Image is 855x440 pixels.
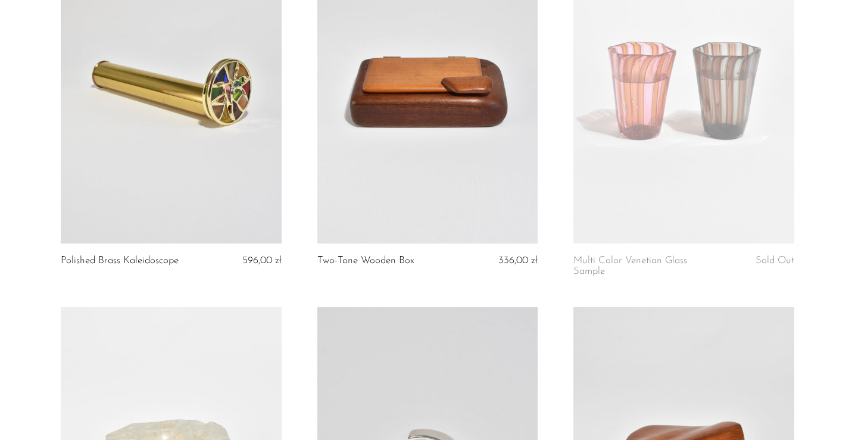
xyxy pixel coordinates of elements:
[573,255,721,277] a: Multi Color Venetian Glass Sample
[317,255,414,266] a: Two-Tone Wooden Box
[242,255,282,266] span: 596,00 zł
[61,255,179,266] a: Polished Brass Kaleidoscope
[756,255,794,266] span: Sold Out
[498,255,538,266] span: 336,00 zł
